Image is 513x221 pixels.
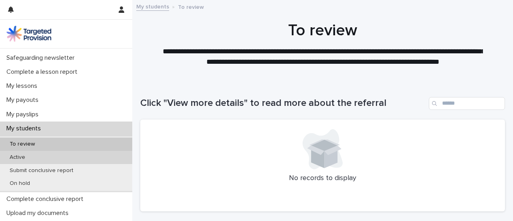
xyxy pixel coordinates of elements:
[3,125,47,132] p: My students
[6,26,51,42] img: M5nRWzHhSzIhMunXDL62
[3,209,75,217] p: Upload my documents
[3,167,80,174] p: Submit conclusive report
[3,54,81,62] p: Safeguarding newsletter
[3,180,36,187] p: On hold
[3,141,41,148] p: To review
[150,174,495,183] p: No records to display
[140,97,426,109] h1: Click "View more details" to read more about the referral
[3,68,84,76] p: Complete a lesson report
[3,154,32,161] p: Active
[136,2,169,11] a: My students
[140,21,505,40] h1: To review
[3,96,45,104] p: My payouts
[3,82,44,90] p: My lessons
[429,97,505,110] input: Search
[3,111,45,118] p: My payslips
[178,2,204,11] p: To review
[3,195,90,203] p: Complete conclusive report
